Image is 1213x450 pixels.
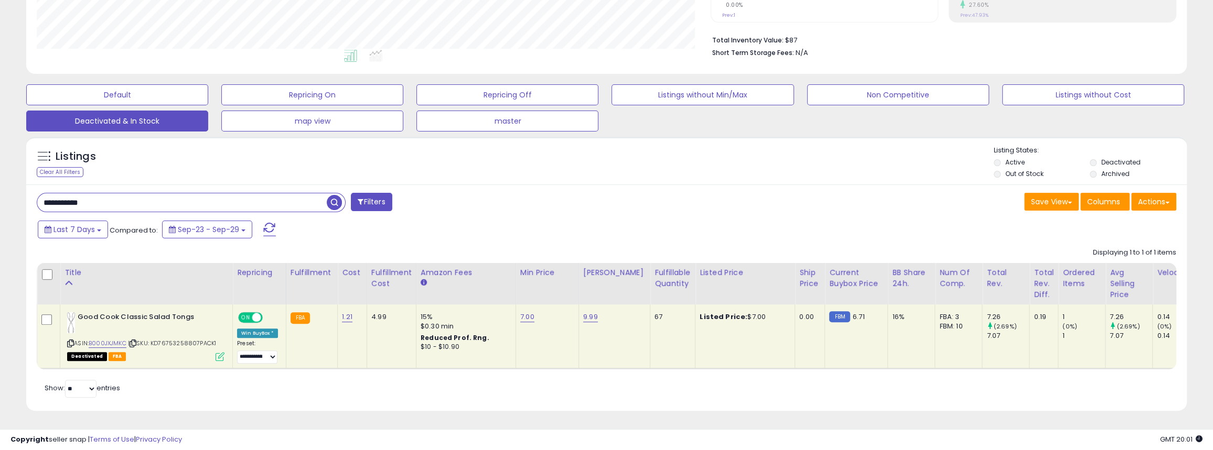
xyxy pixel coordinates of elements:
[421,322,508,331] div: $0.30 min
[89,339,126,348] a: B000JXJMKC
[939,322,974,331] div: FBM: 10
[53,224,95,235] span: Last 7 Days
[221,84,403,105] button: Repricing On
[583,267,646,278] div: [PERSON_NAME]
[799,267,820,289] div: Ship Price
[371,312,408,322] div: 4.99
[1024,193,1079,211] button: Save View
[892,312,927,322] div: 16%
[261,313,278,322] span: OFF
[520,312,534,322] a: 7.00
[654,312,687,322] div: 67
[807,84,989,105] button: Non Competitive
[1034,312,1050,322] div: 0.19
[38,221,108,238] button: Last 7 Days
[26,84,208,105] button: Default
[583,312,598,322] a: 9.99
[237,267,282,278] div: Repricing
[1117,322,1140,331] small: (2.69%)
[342,267,362,278] div: Cost
[611,84,793,105] button: Listings without Min/Max
[986,331,1029,341] div: 7.07
[26,111,208,131] button: Deactivated & In Stock
[520,267,574,278] div: Min Price
[239,313,252,322] span: ON
[722,12,735,18] small: Prev: 1
[965,1,989,9] small: 27.60%
[1080,193,1130,211] button: Columns
[1062,312,1105,322] div: 1
[1110,331,1152,341] div: 7.07
[421,312,508,322] div: 15%
[1110,267,1148,300] div: Avg Selling Price
[90,434,134,444] a: Terms of Use
[371,267,412,289] div: Fulfillment Cost
[1157,267,1195,278] div: Velocity
[1101,158,1141,167] label: Deactivated
[939,267,978,289] div: Num of Comp.
[67,312,224,360] div: ASIN:
[1034,267,1054,300] div: Total Rev. Diff.
[829,311,850,322] small: FBM
[1157,312,1199,322] div: 0.14
[1157,322,1172,331] small: (0%)
[237,340,278,364] div: Preset:
[796,48,808,58] span: N/A
[799,312,817,322] div: 0.00
[128,339,216,347] span: | SKU: KD76753258807PACK1
[722,1,743,9] small: 0.00%
[351,193,392,211] button: Filters
[712,48,794,57] b: Short Term Storage Fees:
[78,312,205,325] b: Good Cook Classic Salad Tongs
[291,267,333,278] div: Fulfillment
[67,312,75,333] img: 315FmOIKoKL._SL40_.jpg
[892,267,930,289] div: BB Share 24h.
[45,383,120,393] span: Show: entries
[221,111,403,131] button: map view
[110,225,158,235] span: Compared to:
[1110,312,1152,322] div: 7.26
[67,352,107,361] span: All listings that are unavailable for purchase on Amazon for any reason other than out-of-stock
[1005,158,1025,167] label: Active
[1131,193,1176,211] button: Actions
[1160,434,1203,444] span: 2025-10-7 20:01 GMT
[1101,169,1130,178] label: Archived
[56,149,96,164] h5: Listings
[1062,331,1105,341] div: 1
[700,312,747,322] b: Listed Price:
[291,312,310,324] small: FBA
[986,312,1029,322] div: 7.26
[162,221,252,238] button: Sep-23 - Sep-29
[1157,331,1199,341] div: 0.14
[416,84,598,105] button: Repricing Off
[1087,196,1120,207] span: Columns
[1062,267,1101,289] div: Ordered Items
[178,224,239,235] span: Sep-23 - Sep-29
[994,146,1187,156] p: Listing States:
[65,267,228,278] div: Title
[421,278,427,288] small: Amazon Fees.
[10,434,49,444] strong: Copyright
[654,267,691,289] div: Fulfillable Quantity
[986,267,1025,289] div: Total Rev.
[109,352,126,361] span: FBA
[712,33,1168,46] li: $87
[421,343,508,352] div: $10 - $10.90
[700,267,790,278] div: Listed Price
[10,435,182,445] div: seller snap | |
[421,267,511,278] div: Amazon Fees
[342,312,352,322] a: 1.21
[829,267,883,289] div: Current Buybox Price
[712,36,783,45] b: Total Inventory Value:
[1002,84,1184,105] button: Listings without Cost
[1093,248,1176,258] div: Displaying 1 to 1 of 1 items
[853,312,865,322] span: 6.71
[416,111,598,131] button: master
[960,12,989,18] small: Prev: 47.93%
[421,333,489,342] b: Reduced Prof. Rng.
[939,312,974,322] div: FBA: 3
[700,312,787,322] div: $7.00
[37,167,83,177] div: Clear All Filters
[237,328,278,338] div: Win BuyBox *
[136,434,182,444] a: Privacy Policy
